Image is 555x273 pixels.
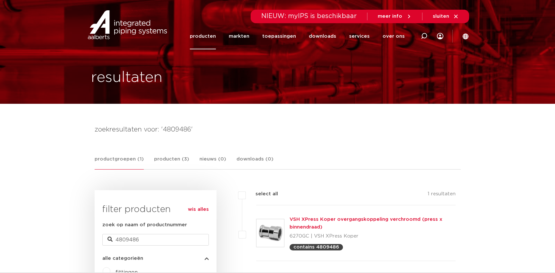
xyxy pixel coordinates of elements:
h4: zoekresultaten voor: '4809486' [95,124,461,135]
p: contains 4809486 [293,245,339,249]
a: producten [190,23,216,49]
input: zoeken [102,234,209,246]
div: my IPS [437,23,443,49]
img: Thumbnail for VSH XPress Koper overgangskoppeling verchroomd (press x binnendraad) [256,219,284,247]
a: productgroepen (1) [95,155,144,170]
p: 1 resultaten [428,190,456,200]
span: meer info [378,14,402,19]
a: meer info [378,14,412,19]
a: downloads (0) [236,155,273,169]
p: 6270GC | VSH XPress Koper [290,231,456,241]
span: alle categorieën [102,256,143,261]
a: producten (3) [154,155,189,169]
a: nieuws (0) [199,155,226,169]
button: alle categorieën [102,256,209,261]
label: zoek op naam of productnummer [102,221,187,229]
a: markten [229,23,249,49]
a: services [349,23,370,49]
a: wis alles [188,206,209,213]
span: sluiten [433,14,449,19]
a: over ons [383,23,405,49]
h3: filter producten [102,203,209,216]
a: toepassingen [262,23,296,49]
label: select all [246,190,278,198]
a: VSH XPress Koper overgangskoppeling verchroomd (press x binnendraad) [290,217,442,229]
h1: resultaten [91,67,162,88]
nav: Menu [190,23,405,49]
span: NIEUW: myIPS is beschikbaar [261,13,357,19]
a: downloads [309,23,336,49]
a: sluiten [433,14,459,19]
